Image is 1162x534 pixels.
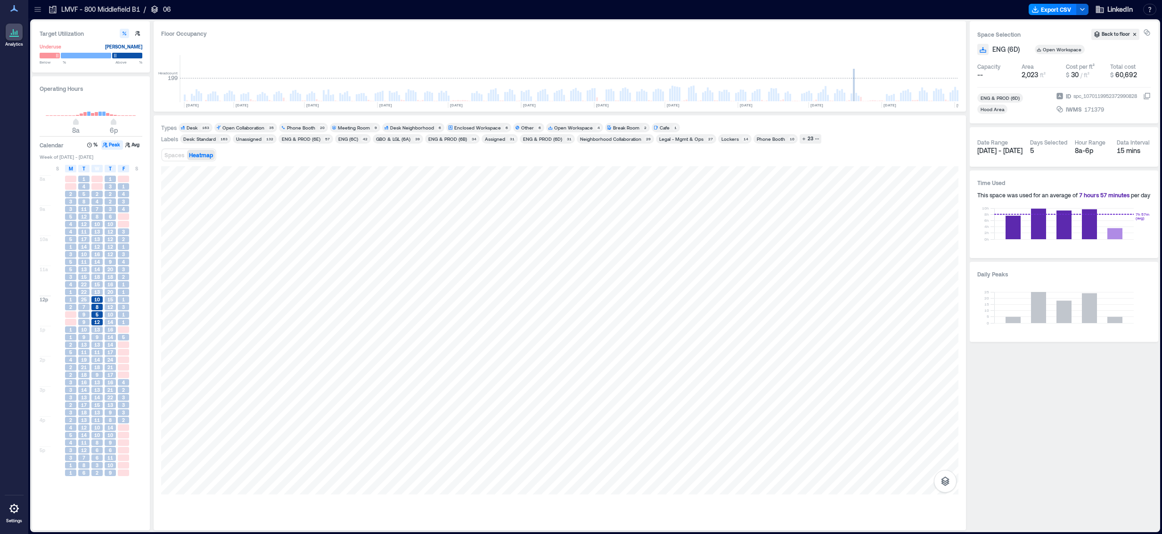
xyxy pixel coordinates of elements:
a: Analytics [2,21,26,50]
div: Assigned [485,136,505,142]
text: [DATE] [740,103,753,107]
span: 11 [81,206,87,212]
span: 17 [107,372,113,378]
div: 163 [219,136,229,142]
span: 25 [81,296,87,303]
span: 14 [94,266,100,273]
span: 9 [82,334,85,340]
span: 9 [96,334,98,340]
span: 13 [81,394,87,401]
span: 3 [109,183,112,190]
span: -- [977,70,983,80]
div: 132 [264,136,275,142]
tspan: 2h [984,230,989,235]
span: 30 [1071,71,1079,79]
button: Back to floor [1091,29,1139,40]
div: Phone Booth [757,136,785,142]
div: Area [1022,63,1034,70]
span: 14 [94,356,100,363]
div: 34 [470,136,478,142]
span: Above % [115,59,142,65]
h3: Operating Hours [40,84,142,93]
span: 3 [122,402,125,408]
span: 2 [69,372,72,378]
div: Cost per ft² [1066,63,1095,70]
div: 8a - 6p [1075,146,1109,155]
span: 13 [94,379,100,386]
button: Export CSV [1029,4,1077,15]
span: ENG (6D) [992,45,1020,54]
div: 27 [706,136,714,142]
span: 3 [122,409,125,416]
span: 9 [109,409,112,416]
span: 13 [94,409,100,416]
tspan: 6h [984,218,989,223]
span: 1 [122,281,125,288]
text: [DATE] [450,103,463,107]
span: 2 [69,364,72,371]
span: 5 [69,259,72,265]
span: 7 hours 57 minutes [1079,192,1129,198]
span: [DATE] - [DATE] [977,146,1023,154]
span: 20 [107,266,113,273]
div: Phone Booth [287,124,315,131]
span: 4 [69,228,72,235]
span: 5 [82,191,85,197]
tspan: 20 [984,296,989,300]
text: [DATE] [957,103,969,107]
span: 18 [81,372,87,378]
span: 12 [94,243,100,250]
span: T [109,165,112,172]
span: 12 [107,251,113,258]
span: 4 [122,379,125,386]
span: 1 [122,183,125,190]
span: 9 [109,259,112,265]
button: % [86,140,100,150]
span: 15 [94,402,100,408]
span: 13 [107,402,113,408]
text: [DATE] [884,103,896,107]
div: 6 [504,125,509,130]
span: Spaces [164,152,184,158]
tspan: 8h [984,212,989,217]
span: 13 [94,289,100,295]
span: 3 [122,394,125,401]
span: 14 [81,243,87,250]
span: 16 [107,326,113,333]
span: 13 [94,228,100,235]
span: 2 [122,274,125,280]
span: 5 [69,349,72,356]
span: 3 [69,274,72,280]
span: 12 [81,213,87,220]
div: 20 [318,125,326,130]
text: [DATE] [236,103,248,107]
span: 2 [69,417,72,423]
span: 16 [81,379,87,386]
span: 20 [107,289,113,295]
div: Meeting Room [338,124,370,131]
span: 14 [94,394,100,401]
span: 11 [81,349,87,356]
div: 15 mins [1117,146,1151,155]
span: 18 [107,274,113,280]
span: 10 [94,296,100,303]
span: 1 [109,176,112,182]
h3: Time Used [977,178,1151,187]
button: Peak [101,140,123,150]
span: 10 [81,326,87,333]
div: ENG & PROD (6E) [282,136,320,142]
text: [DATE] [596,103,609,107]
span: 2 [122,387,125,393]
span: Below % [40,59,66,65]
span: $ [1110,72,1113,78]
text: [DATE] [306,103,319,107]
span: 15 [107,296,113,303]
button: Heatmap [187,150,215,160]
div: Days Selected [1030,138,1067,146]
span: 4 [122,206,125,212]
div: GBO & LGL (6A) [376,136,410,142]
span: 17 [107,349,113,356]
div: Enclosed Workspace [454,124,501,131]
span: 5 [96,311,98,318]
span: / ft² [1080,72,1089,78]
